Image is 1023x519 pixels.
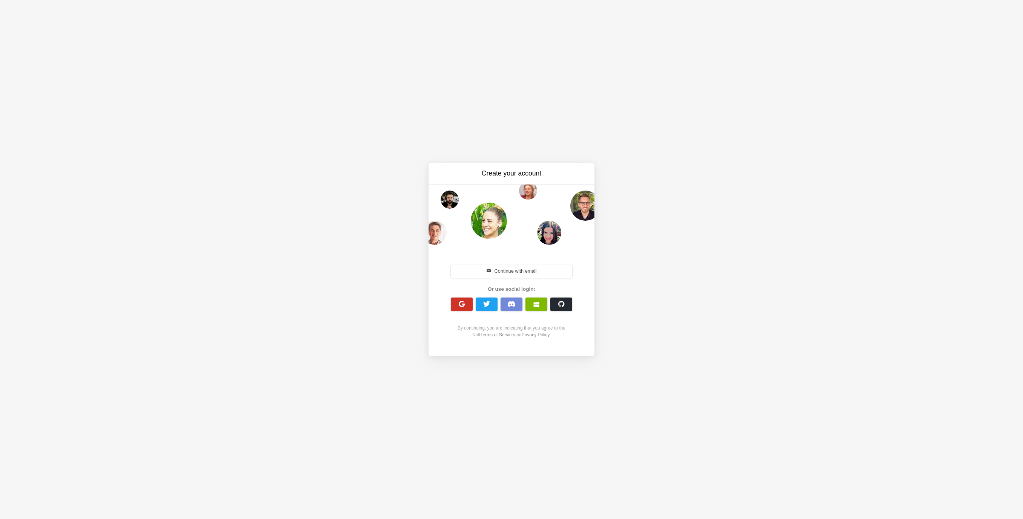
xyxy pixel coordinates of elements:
[448,169,575,178] h3: Create your account
[480,332,514,337] a: Terms of Service
[451,264,572,278] button: Continue with email
[447,325,576,338] div: By continuing, you are indicating that you agree to the Nolt and .
[447,285,576,293] div: Or use social login:
[522,332,550,337] a: Privacy Policy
